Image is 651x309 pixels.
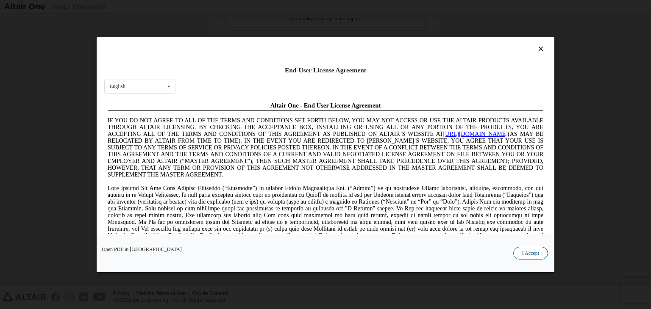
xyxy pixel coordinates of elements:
a: Open PDF in [GEOGRAPHIC_DATA] [102,247,182,252]
span: Altair One - End User License Agreement [166,3,277,10]
span: IF YOU DO NOT AGREE TO ALL OF THE TERMS AND CONDITIONS SET FORTH BELOW, YOU MAY NOT ACCESS OR USE... [3,19,439,79]
div: English [110,84,125,89]
button: I Accept [513,247,548,259]
a: [URL][DOMAIN_NAME] [339,32,403,39]
span: Lore Ipsumd Sit Ame Cons Adipisc Elitseddo (“Eiusmodte”) in utlabor Etdolo Magnaaliqua Eni. (“Adm... [3,86,439,147]
div: End-User License Agreement [104,66,547,74]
